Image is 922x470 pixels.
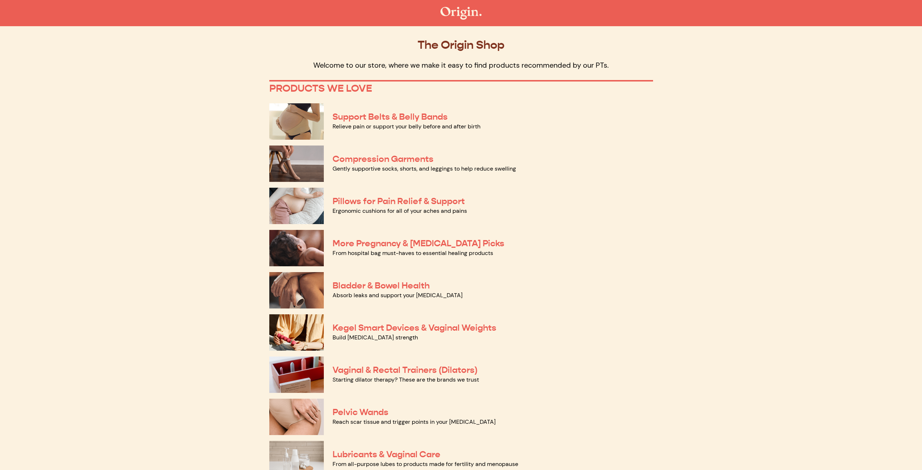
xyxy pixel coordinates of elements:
[269,272,324,308] img: Bladder & Bowel Health
[333,365,478,375] a: Vaginal & Rectal Trainers (Dilators)
[269,146,324,182] img: Compression Garments
[333,123,480,130] a: Relieve pain or support your belly before and after birth
[333,376,479,383] a: Starting dilator therapy? These are the brands we trust
[333,280,430,291] a: Bladder & Bowel Health
[333,238,504,249] a: More Pregnancy & [MEDICAL_DATA] Picks
[269,103,324,140] img: Support Belts & Belly Bands
[269,357,324,393] img: Vaginal & Rectal Trainers (Dilators)
[333,460,518,468] a: From all-purpose lubes to products made for fertility and menopause
[440,7,482,20] img: The Origin Shop
[333,165,516,172] a: Gently supportive socks, shorts, and leggings to help reduce swelling
[333,111,448,122] a: Support Belts & Belly Bands
[269,60,653,70] p: Welcome to our store, where we make it easy to find products recommended by our PTs.
[333,249,493,257] a: From hospital bag must-haves to essential healing products
[333,407,388,418] a: Pelvic Wands
[333,207,467,215] a: Ergonomic cushions for all of your aches and pains
[269,188,324,224] img: Pillows for Pain Relief & Support
[333,449,440,460] a: Lubricants & Vaginal Care
[269,399,324,435] img: Pelvic Wands
[333,334,418,341] a: Build [MEDICAL_DATA] strength
[269,314,324,351] img: Kegel Smart Devices & Vaginal Weights
[333,418,496,426] a: Reach scar tissue and trigger points in your [MEDICAL_DATA]
[269,38,653,52] p: The Origin Shop
[333,322,496,333] a: Kegel Smart Devices & Vaginal Weights
[269,82,653,95] p: PRODUCTS WE LOVE
[333,291,463,299] a: Absorb leaks and support your [MEDICAL_DATA]
[269,230,324,266] img: More Pregnancy & Postpartum Picks
[333,154,434,164] a: Compression Garments
[333,196,465,207] a: Pillows for Pain Relief & Support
